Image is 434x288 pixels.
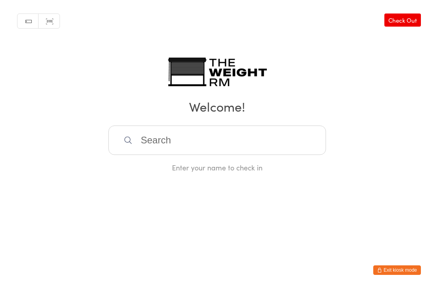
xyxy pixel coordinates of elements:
a: Check Out [384,14,421,27]
input: Search [108,126,326,155]
h2: Welcome! [8,97,426,115]
img: The Weight Rm [168,58,267,86]
button: Exit kiosk mode [373,265,421,275]
div: Enter your name to check in [108,162,326,172]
